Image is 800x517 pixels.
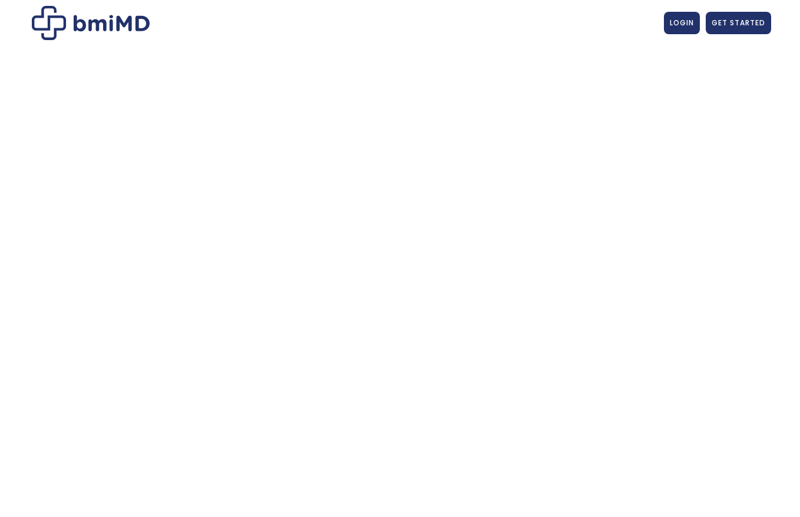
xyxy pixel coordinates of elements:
a: LOGIN [664,12,700,34]
span: LOGIN [670,18,694,28]
img: Patient Messaging Portal [32,6,150,40]
a: GET STARTED [706,12,771,34]
span: GET STARTED [712,18,765,28]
